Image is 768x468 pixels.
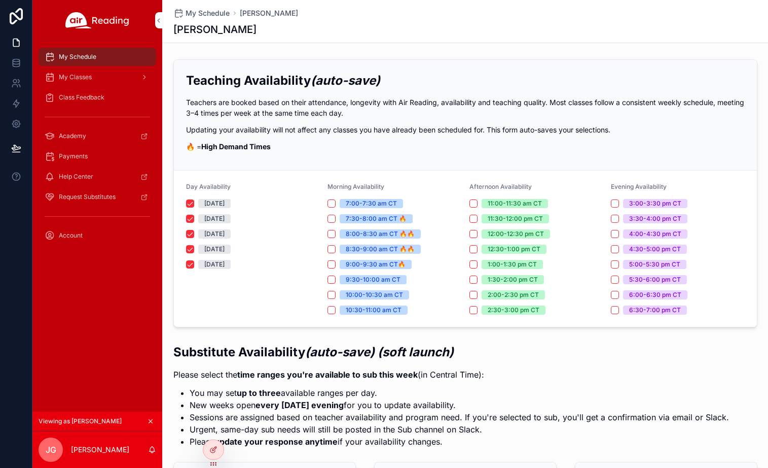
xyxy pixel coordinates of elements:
[255,400,344,410] strong: every [DATE] evening
[39,68,156,86] a: My Classes
[39,226,156,245] a: Account
[39,417,122,425] span: Viewing as [PERSON_NAME]
[190,411,729,423] li: Sessions are assigned based on teacher availability and program need. If you're selected to sub, ...
[488,199,542,208] div: 11:00-11:30 am CT
[488,290,539,299] div: 2:00-2:30 pm CT
[611,183,667,190] span: Evening Availability
[39,168,156,186] a: Help Center
[346,275,400,284] div: 9:30-10:00 am CT
[204,214,225,223] div: [DATE]
[186,124,745,135] p: Updating your availability will not affect any classes you have already been scheduled for. This ...
[305,345,454,359] em: (auto-save) (soft launch)
[190,423,729,436] li: Urgent, same-day sub needs will still be posted in the Sub channel on Slack.
[346,199,397,208] div: 7:00-7:30 am CT
[346,306,401,315] div: 10:30-11:00 am CT
[173,344,729,360] h2: Substitute Availability
[186,141,745,152] p: 🔥 =
[186,97,745,118] p: Teachers are booked based on their attendance, longevity with Air Reading, availability and teach...
[204,245,225,254] div: [DATE]
[39,48,156,66] a: My Schedule
[190,399,729,411] li: New weeks open for you to update availability.
[214,437,338,447] strong: update your response anytime
[488,229,544,239] div: 12:00-12:30 pm CT
[173,22,257,37] h1: [PERSON_NAME]
[629,229,681,239] div: 4:00-4:30 pm CT
[190,387,729,399] li: You may set available ranges per day.
[346,260,406,269] div: 9:00-9:30 am CT🔥
[39,127,156,145] a: Academy
[629,306,681,315] div: 6:30-7:00 pm CT
[629,260,680,269] div: 5:00-5:30 pm CT
[39,147,156,165] a: Payments
[346,229,415,239] div: 8:00-8:30 am CT 🔥🔥
[240,8,298,18] a: [PERSON_NAME]
[39,188,156,206] a: Request Substitutes
[311,73,380,88] em: (auto-save)
[488,260,537,269] div: 1:00-1:30 pm CT
[629,275,681,284] div: 5:30-6:00 pm CT
[186,72,745,89] h2: Teaching Availability
[46,444,56,456] span: JG
[173,8,230,18] a: My Schedule
[59,73,92,81] span: My Classes
[32,41,162,258] div: scrollable content
[71,445,129,455] p: [PERSON_NAME]
[488,306,539,315] div: 2:30-3:00 pm CT
[204,260,225,269] div: [DATE]
[327,183,384,190] span: Morning Availability
[39,88,156,107] a: Class Feedback
[190,436,729,448] li: Please if your availability changes.
[59,193,116,201] span: Request Substitutes
[59,152,88,160] span: Payments
[629,214,681,223] div: 3:30-4:00 pm CT
[59,93,104,102] span: Class Feedback
[204,229,225,239] div: [DATE]
[237,370,418,380] strong: time ranges you're available to sub this week
[488,214,543,223] div: 11:30-12:00 pm CT
[59,231,83,240] span: Account
[488,275,538,284] div: 1:30-2:00 pm CT
[173,369,729,381] p: Please select the (in Central Time):
[201,142,271,151] strong: High Demand Times
[629,290,681,299] div: 6:00-6:30 pm CT
[186,183,231,190] span: Day Availability
[629,245,681,254] div: 4:30-5:00 pm CT
[186,8,230,18] span: My Schedule
[488,245,540,254] div: 12:30-1:00 pm CT
[346,245,415,254] div: 8:30-9:00 am CT 🔥🔥
[237,388,281,398] strong: up to three
[59,173,93,181] span: Help Center
[59,53,96,61] span: My Schedule
[65,12,129,28] img: App logo
[469,183,532,190] span: Afternoon Availability
[629,199,681,208] div: 3:00-3:30 pm CT
[346,290,403,299] div: 10:00-10:30 am CT
[59,132,86,140] span: Academy
[346,214,407,223] div: 7:30-8:00 am CT 🔥
[204,199,225,208] div: [DATE]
